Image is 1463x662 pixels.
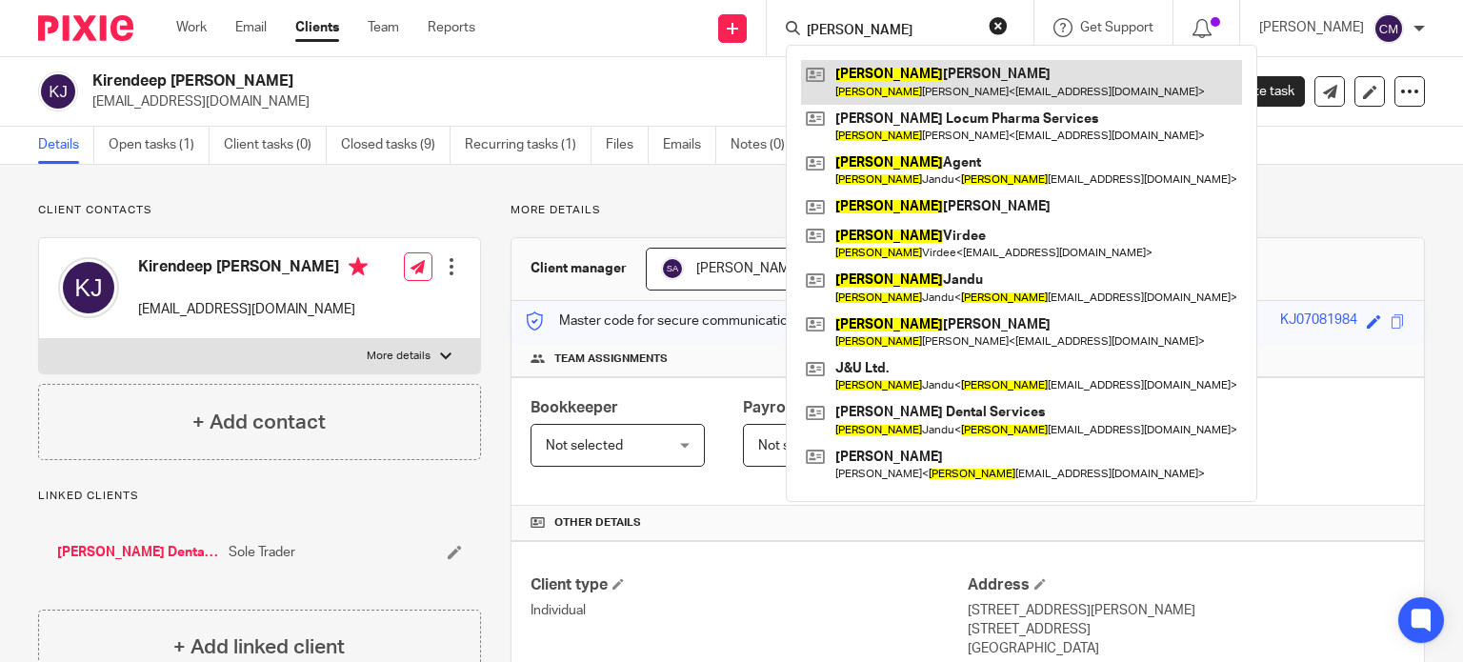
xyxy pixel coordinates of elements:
img: Pixie [38,15,133,41]
input: Search [805,23,976,40]
img: svg%3E [1373,13,1404,44]
p: Master code for secure communications and files [526,311,854,331]
p: [EMAIL_ADDRESS][DOMAIN_NAME] [92,92,1166,111]
h2: Kirendeep [PERSON_NAME] [92,71,952,91]
span: Other details [554,515,641,531]
p: Individual [531,601,968,620]
h3: Client manager [531,259,627,278]
h4: + Add contact [192,408,326,437]
span: Not selected [758,439,835,452]
a: Details [38,127,94,164]
a: [PERSON_NAME] Dental Services [57,543,219,562]
a: Client tasks (0) [224,127,327,164]
p: More details [511,203,1425,218]
p: Client contacts [38,203,481,218]
a: Open tasks (1) [109,127,210,164]
a: Reports [428,18,475,37]
button: Clear [989,16,1008,35]
a: Closed tasks (9) [341,127,451,164]
a: Team [368,18,399,37]
span: Get Support [1080,21,1153,34]
div: KJ07081984 [1280,311,1357,332]
a: Clients [295,18,339,37]
span: Bookkeeper [531,400,618,415]
h4: Client type [531,575,968,595]
p: [STREET_ADDRESS][PERSON_NAME] [968,601,1405,620]
p: [PERSON_NAME] [1259,18,1364,37]
a: Email [235,18,267,37]
span: Team assignments [554,351,668,367]
a: Emails [663,127,716,164]
p: More details [367,349,431,364]
a: Work [176,18,207,37]
h4: + Add linked client [173,632,345,662]
p: Linked clients [38,489,481,504]
p: [EMAIL_ADDRESS][DOMAIN_NAME] [138,300,368,319]
span: Not selected [546,439,623,452]
img: svg%3E [38,71,78,111]
span: [PERSON_NAME] [696,262,801,275]
span: Sole Trader [229,543,295,562]
i: Primary [349,257,368,276]
p: [STREET_ADDRESS] [968,620,1405,639]
span: Payroll Manager [743,400,861,415]
h4: Address [968,575,1405,595]
p: [GEOGRAPHIC_DATA] [968,639,1405,658]
img: svg%3E [58,257,119,318]
a: Notes (0) [731,127,800,164]
img: svg%3E [661,257,684,280]
a: Files [606,127,649,164]
h4: Kirendeep [PERSON_NAME] [138,257,368,281]
a: Recurring tasks (1) [465,127,591,164]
